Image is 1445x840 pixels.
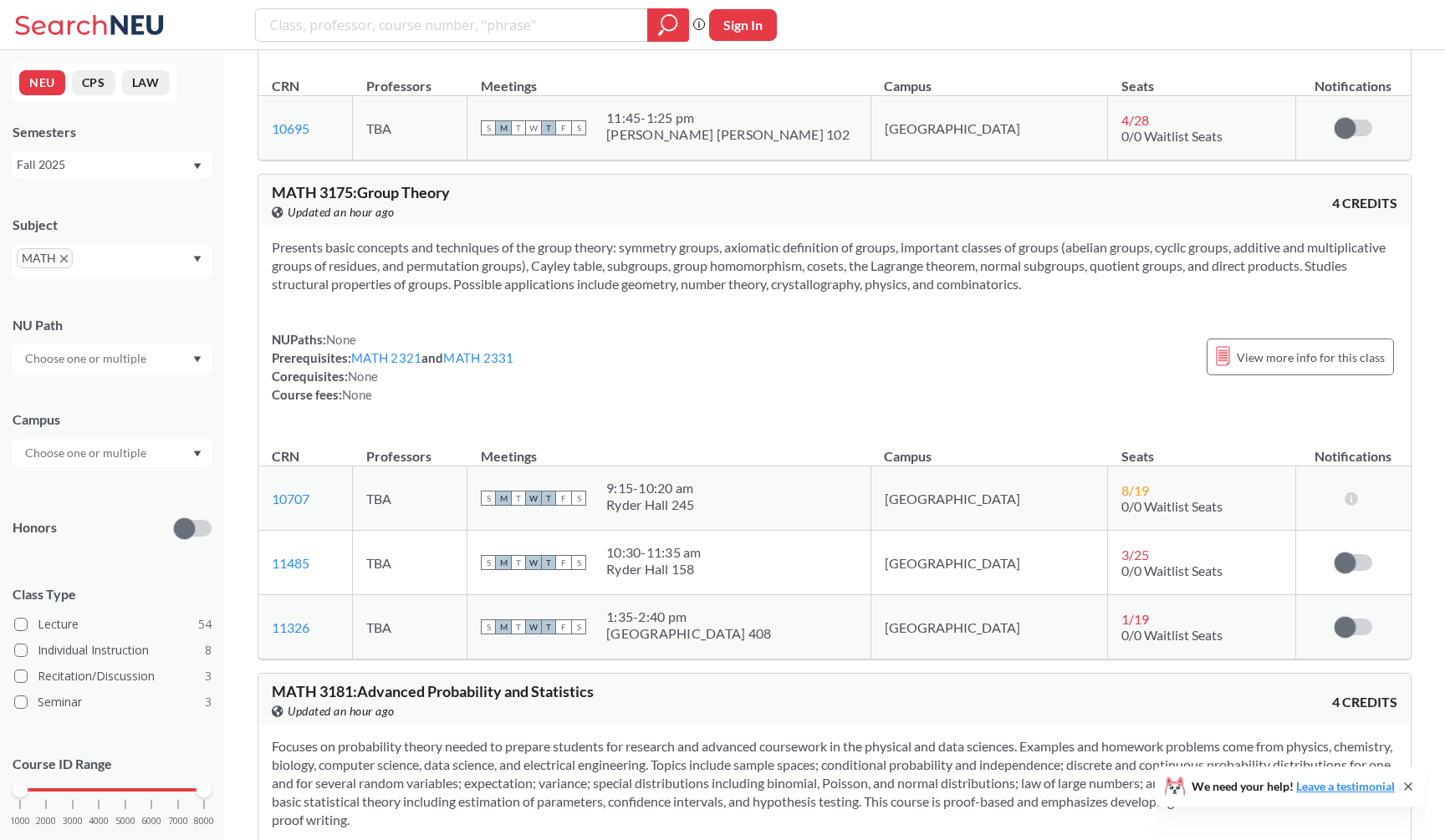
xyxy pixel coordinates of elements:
span: T [541,491,556,506]
td: [GEOGRAPHIC_DATA] [871,466,1108,531]
button: Sign In [709,9,777,41]
span: We need your help! [1192,781,1395,792]
span: 8000 [194,817,214,826]
span: 4 CREDITS [1332,194,1397,212]
div: Dropdown arrow [13,439,212,467]
label: Recitation/Discussion [14,665,212,687]
span: S [571,619,586,634]
span: S [481,120,496,135]
a: 11485 [272,555,309,571]
span: W [526,120,541,135]
span: S [571,491,586,506]
span: T [541,555,556,570]
span: T [511,491,526,506]
span: 2000 [36,817,56,826]
a: 11326 [272,619,309,635]
th: Campus [871,60,1108,96]
span: 0/0 Waitlist Seats [1121,563,1223,578]
span: T [511,555,526,570]
div: NUPaths: Prerequisites: and Corequisites: Course fees: [272,330,514,404]
button: NEU [19,70,65,95]
span: 3000 [63,817,83,826]
div: MATHX to remove pillDropdown arrow [13,244,212,278]
th: Notifications [1295,430,1411,466]
span: W [526,491,541,506]
span: S [571,555,586,570]
span: T [541,619,556,634]
span: F [556,555,571,570]
span: 7000 [168,817,188,826]
span: 4 CREDITS [1332,693,1397,711]
button: LAW [122,70,170,95]
svg: Dropdown arrow [193,256,202,262]
th: Meetings [467,60,871,96]
span: 3 [205,693,212,711]
span: M [496,491,511,506]
td: TBA [353,466,467,531]
section: Presents basic concepts and techniques of the group theory: symmetry groups, axiomatic definition... [272,238,1397,293]
span: M [496,555,511,570]
div: 9:15 - 10:20 am [606,480,695,496]
div: [PERSON_NAME] [PERSON_NAME] 102 [606,126,850,143]
td: TBA [353,595,467,659]
span: MATHX to remove pill [17,248,73,268]
td: [GEOGRAPHIC_DATA] [871,96,1108,160]
span: 0/0 Waitlist Seats [1121,128,1223,144]
label: Individual Instruction [14,639,212,661]
th: Campus [871,430,1108,466]
span: S [481,619,496,634]
button: CPS [72,70,115,95]
div: Fall 2025Dropdown arrow [13,151,212,178]
input: Class, professor, course number, "phrase" [268,11,636,39]
div: CRN [272,77,299,95]
span: T [541,120,556,135]
td: TBA [353,531,467,595]
td: [GEOGRAPHIC_DATA] [871,531,1108,595]
span: Updated an hour ago [288,702,395,720]
span: MATH 3175 : Group Theory [272,183,450,201]
span: 1000 [10,817,30,826]
svg: X to remove pill [60,255,68,262]
span: 4 / 28 [1121,112,1149,128]
div: magnifying glass [647,8,689,42]
div: [GEOGRAPHIC_DATA] 408 [606,625,771,642]
span: S [571,120,586,135]
section: Focuses on probability theory needed to prepare students for research and advanced coursework in ... [272,737,1397,829]
span: 54 [198,615,212,634]
p: Course ID Range [13,755,212,774]
span: 3 / 25 [1121,547,1149,563]
label: Seminar [14,691,212,713]
span: F [556,491,571,506]
div: NU Path [13,316,212,334]
th: Professors [353,60,467,96]
div: Campus [13,410,212,429]
div: 11:45 - 1:25 pm [606,109,850,126]
span: View more info for this class [1237,347,1385,368]
span: W [526,555,541,570]
span: 6000 [141,817,161,826]
div: Dropdown arrow [13,344,212,373]
a: 10695 [272,120,309,136]
svg: Dropdown arrow [193,163,202,170]
span: T [511,619,526,634]
span: 3 [205,667,212,685]
div: Semesters [13,123,212,141]
span: T [511,120,526,135]
a: MATH 2331 [443,350,513,365]
span: 0/0 Waitlist Seats [1121,498,1223,514]
th: Seats [1108,430,1295,466]
svg: Dropdown arrow [193,451,202,457]
label: Lecture [14,613,212,635]
span: 1 / 19 [1121,611,1149,627]
svg: magnifying glass [658,13,678,37]
span: F [556,120,571,135]
span: S [481,491,496,506]
p: Honors [13,518,57,537]
th: Notifications [1295,60,1411,96]
span: W [526,619,541,634]
span: 4000 [89,817,109,826]
span: 8 [205,641,212,659]
span: M [496,619,511,634]
div: 1:35 - 2:40 pm [606,608,771,625]
div: 10:30 - 11:35 am [606,544,702,561]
